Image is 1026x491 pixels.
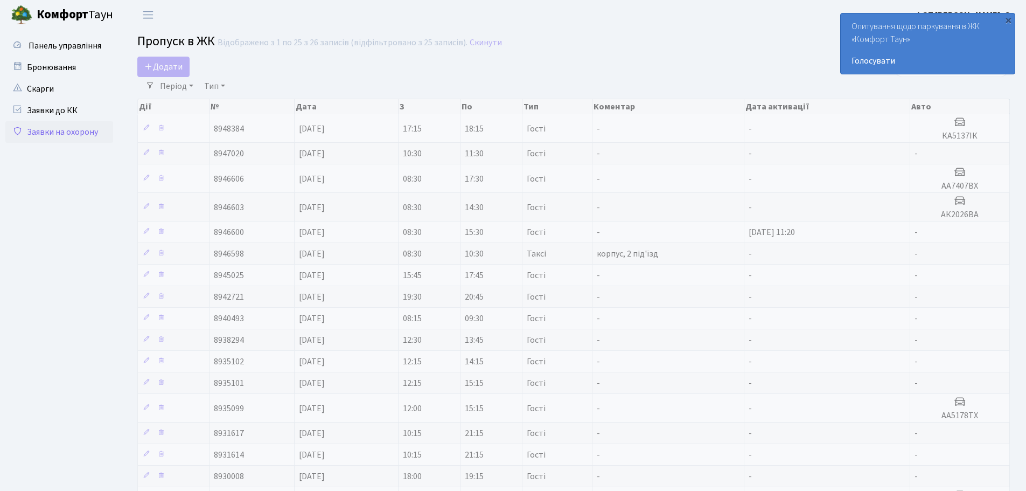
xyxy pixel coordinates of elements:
span: [DATE] [299,356,325,368]
span: - [597,334,600,346]
span: 8935099 [214,403,244,414]
span: 8935101 [214,377,244,389]
span: 08:30 [403,173,422,185]
span: Гості [527,451,546,459]
span: [DATE] [299,202,325,213]
span: Додати [144,61,183,73]
span: 8948384 [214,123,244,135]
img: logo.png [11,4,32,26]
span: Гості [527,228,546,237]
span: 12:00 [403,403,422,414]
span: Панель управління [29,40,101,52]
a: Додати [137,57,190,77]
th: Дії [138,99,210,114]
span: - [597,427,600,439]
span: Гості [527,429,546,438]
span: [DATE] [299,173,325,185]
span: 13:45 [465,334,484,346]
span: 8940493 [214,313,244,324]
span: - [749,377,752,389]
span: 19:15 [465,471,484,482]
span: [DATE] [299,471,325,482]
a: Період [156,77,198,95]
th: Дата [295,99,399,114]
span: - [597,313,600,324]
span: корпус, 2 під'їзд [597,248,658,260]
span: - [915,356,918,368]
span: 8931617 [214,427,244,439]
span: - [597,377,600,389]
span: 8946600 [214,226,244,238]
span: - [597,202,600,213]
span: 10:30 [465,248,484,260]
span: - [749,291,752,303]
th: Тип [522,99,592,114]
span: 15:30 [465,226,484,238]
h5: АА7407ВХ [915,181,1005,191]
span: Гості [527,314,546,323]
span: 17:15 [403,123,422,135]
span: - [597,449,600,461]
span: Гості [527,203,546,212]
span: [DATE] [299,123,325,135]
span: [DATE] [299,248,325,260]
span: 09:30 [465,313,484,324]
span: - [749,427,752,439]
span: Гості [527,175,546,183]
span: - [915,269,918,281]
b: ФОП [PERSON_NAME]. О. [915,9,1013,21]
a: Заявки на охорону [5,121,113,143]
span: 12:15 [403,356,422,368]
span: Гості [527,472,546,481]
h5: АА5178ТХ [915,411,1005,421]
span: [DATE] [299,449,325,461]
span: - [597,173,600,185]
span: 21:15 [465,449,484,461]
span: [DATE] [299,377,325,389]
span: Гості [527,404,546,413]
span: Гості [527,149,546,158]
span: - [749,148,752,160]
span: [DATE] [299,313,325,324]
span: - [597,471,600,482]
span: 14:30 [465,202,484,213]
span: [DATE] [299,226,325,238]
span: 8938294 [214,334,244,346]
span: Гості [527,293,546,301]
th: Авто [910,99,1010,114]
span: - [749,173,752,185]
span: - [597,291,600,303]
span: - [749,248,752,260]
b: Комфорт [37,6,88,23]
span: 10:30 [403,148,422,160]
span: - [597,226,600,238]
span: - [749,123,752,135]
span: 08:30 [403,202,422,213]
span: 8930008 [214,471,244,482]
span: - [597,269,600,281]
span: - [597,403,600,414]
span: - [749,471,752,482]
span: - [597,123,600,135]
button: Переключити навігацію [135,6,162,24]
span: Гості [527,379,546,388]
span: - [915,148,918,160]
div: Опитування щодо паркування в ЖК «Комфорт Таун» [841,13,1015,74]
span: 14:15 [465,356,484,368]
th: № [210,99,295,114]
span: - [749,449,752,461]
span: - [915,226,918,238]
span: - [749,202,752,213]
span: 10:15 [403,449,422,461]
span: 08:30 [403,248,422,260]
a: Скинути [470,38,502,48]
th: Дата активації [744,99,910,114]
span: 8946603 [214,202,244,213]
h5: КА5137ІК [915,131,1005,141]
span: 18:15 [465,123,484,135]
span: 20:45 [465,291,484,303]
span: - [915,377,918,389]
span: - [915,449,918,461]
span: 10:15 [403,427,422,439]
span: 15:15 [465,403,484,414]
